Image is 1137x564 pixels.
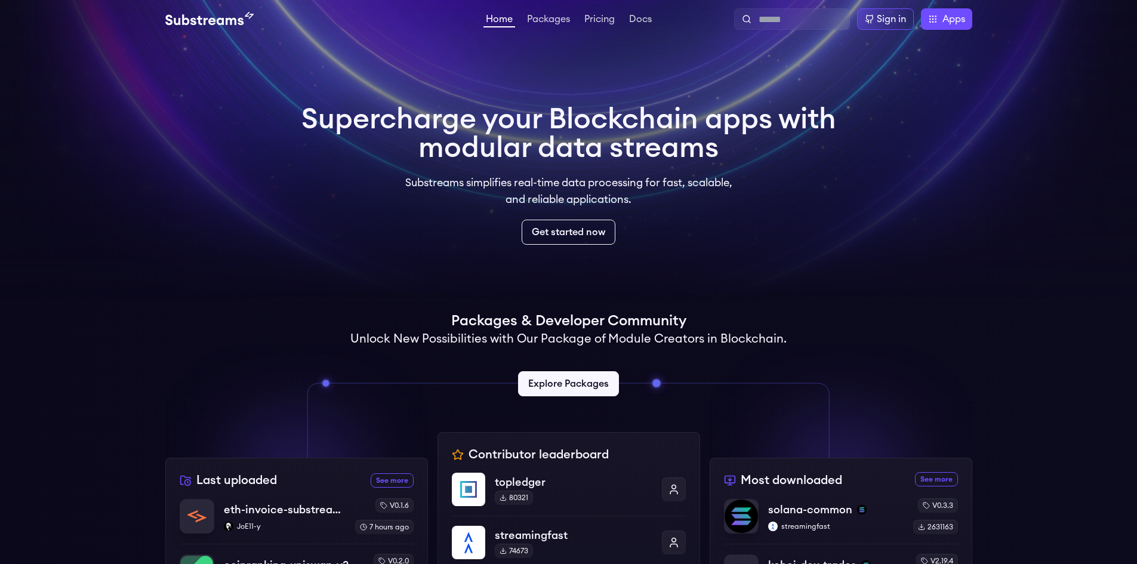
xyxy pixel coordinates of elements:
[768,522,904,531] p: streamingfast
[483,14,515,27] a: Home
[224,522,233,531] img: JoE11-y
[724,498,958,544] a: solana-commonsolana-commonsolanastreamingfaststreamingfastv0.3.32631163
[495,491,533,505] div: 80321
[918,498,958,513] div: v0.3.3
[495,474,652,491] p: topledger
[857,505,867,514] img: solana
[768,522,778,531] img: streamingfast
[582,14,617,26] a: Pricing
[165,12,254,26] img: Substream's logo
[397,174,741,208] p: Substreams simplifies real-time data processing for fast, scalable, and reliable applications.
[355,520,414,534] div: 7 hours ago
[224,501,346,518] p: eth-invoice-substreams
[375,498,414,513] div: v0.1.6
[627,14,654,26] a: Docs
[525,14,572,26] a: Packages
[224,522,346,531] p: JoE11-y
[371,473,414,488] a: See more recently uploaded packages
[495,544,533,558] div: 74673
[915,472,958,486] a: See more most downloaded packages
[452,473,686,516] a: topledgertopledger80321
[180,498,414,544] a: eth-invoice-substreamseth-invoice-substreamsJoE11-yJoE11-yv0.1.67 hours ago
[725,500,758,533] img: solana-common
[452,526,485,559] img: streamingfast
[350,331,787,347] h2: Unlock New Possibilities with Our Package of Module Creators in Blockchain.
[768,501,852,518] p: solana-common
[451,312,686,331] h1: Packages & Developer Community
[522,220,615,245] a: Get started now
[877,12,906,26] div: Sign in
[452,473,485,506] img: topledger
[942,12,965,26] span: Apps
[857,8,914,30] a: Sign in
[913,520,958,534] div: 2631163
[518,371,619,396] a: Explore Packages
[301,105,836,162] h1: Supercharge your Blockchain apps with modular data streams
[495,527,652,544] p: streamingfast
[180,500,214,533] img: eth-invoice-substreams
